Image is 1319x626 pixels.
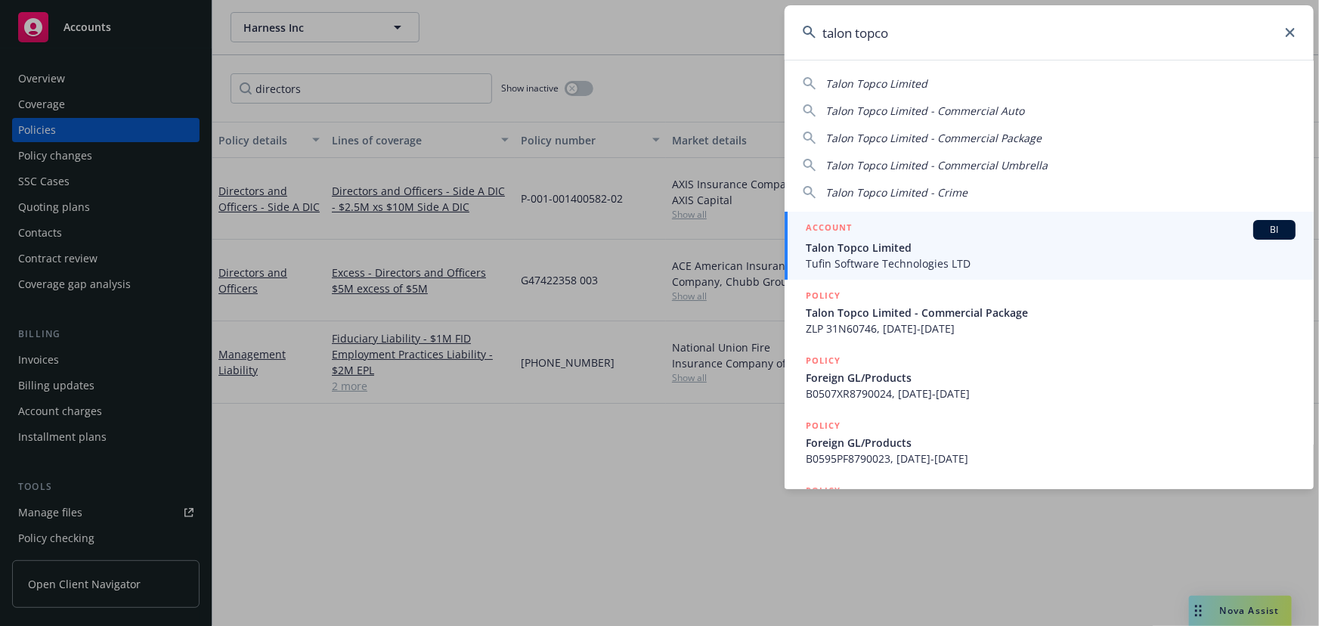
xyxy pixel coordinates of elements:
[806,256,1296,271] span: Tufin Software Technologies LTD
[825,76,927,91] span: Talon Topco Limited
[806,240,1296,256] span: Talon Topco Limited
[785,212,1314,280] a: ACCOUNTBITalon Topco LimitedTufin Software Technologies LTD
[806,370,1296,386] span: Foreign GL/Products
[1259,223,1290,237] span: BI
[785,410,1314,475] a: POLICYForeign GL/ProductsB0595PF8790023, [DATE]-[DATE]
[806,321,1296,336] span: ZLP 31N60746, [DATE]-[DATE]
[806,353,841,368] h5: POLICY
[825,131,1042,145] span: Talon Topco Limited - Commercial Package
[825,158,1048,172] span: Talon Topco Limited - Commercial Umbrella
[785,280,1314,345] a: POLICYTalon Topco Limited - Commercial PackageZLP 31N60746, [DATE]-[DATE]
[806,220,852,238] h5: ACCOUNT
[785,475,1314,540] a: POLICY
[806,418,841,433] h5: POLICY
[806,435,1296,451] span: Foreign GL/Products
[825,185,968,200] span: Talon Topco Limited - Crime
[785,345,1314,410] a: POLICYForeign GL/ProductsB0507XR8790024, [DATE]-[DATE]
[806,386,1296,401] span: B0507XR8790024, [DATE]-[DATE]
[785,5,1314,60] input: Search...
[825,104,1024,118] span: Talon Topco Limited - Commercial Auto
[806,288,841,303] h5: POLICY
[806,483,841,498] h5: POLICY
[806,451,1296,466] span: B0595PF8790023, [DATE]-[DATE]
[806,305,1296,321] span: Talon Topco Limited - Commercial Package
